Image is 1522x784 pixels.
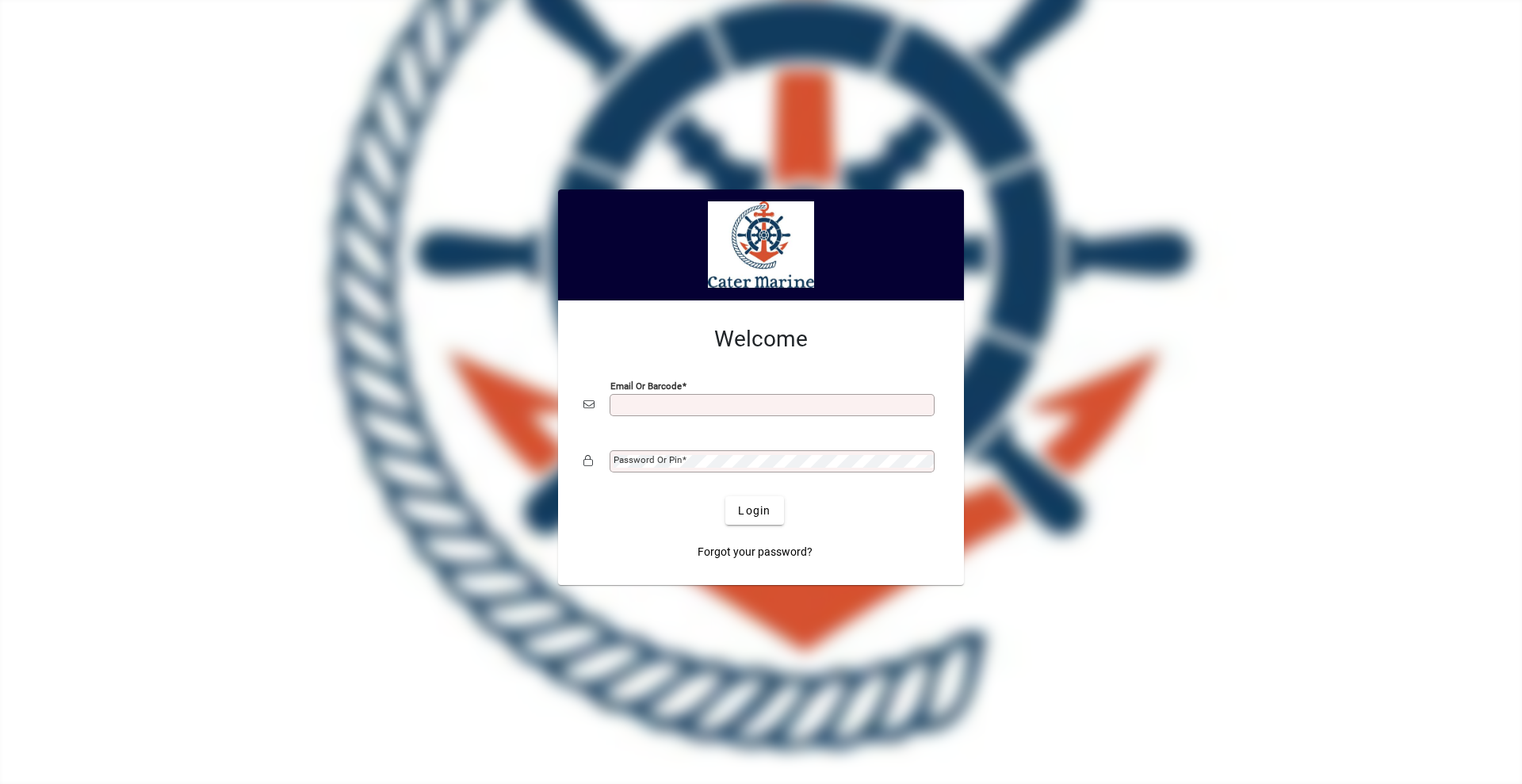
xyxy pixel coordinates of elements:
[610,381,682,392] mat-label: Email or Barcode
[738,503,771,519] span: Login
[725,496,783,525] button: Login
[698,544,813,560] span: Forgot your password?
[691,537,819,566] a: Forgot your password?
[614,454,682,465] mat-label: Password or Pin
[583,326,939,353] h2: Welcome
